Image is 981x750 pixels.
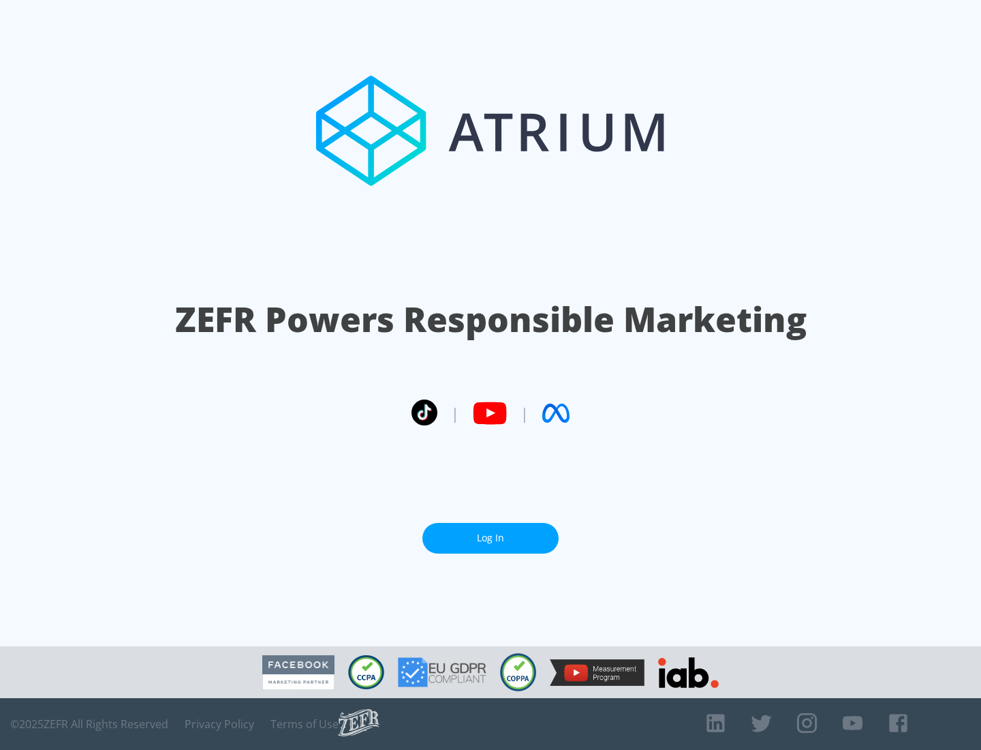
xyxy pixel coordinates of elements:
img: Facebook Marketing Partner [262,655,334,690]
img: CCPA Compliant [348,655,384,689]
span: | [520,403,529,423]
img: COPPA Compliant [500,653,536,691]
span: © 2025 ZEFR All Rights Reserved [10,717,168,731]
a: Log In [422,523,559,554]
a: Privacy Policy [185,717,254,731]
img: GDPR Compliant [398,657,486,687]
img: IAB [658,657,719,688]
a: Terms of Use [270,717,339,731]
span: | [451,403,459,423]
h1: ZEFR Powers Responsible Marketing [175,296,807,343]
img: YouTube Measurement Program [550,659,644,686]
